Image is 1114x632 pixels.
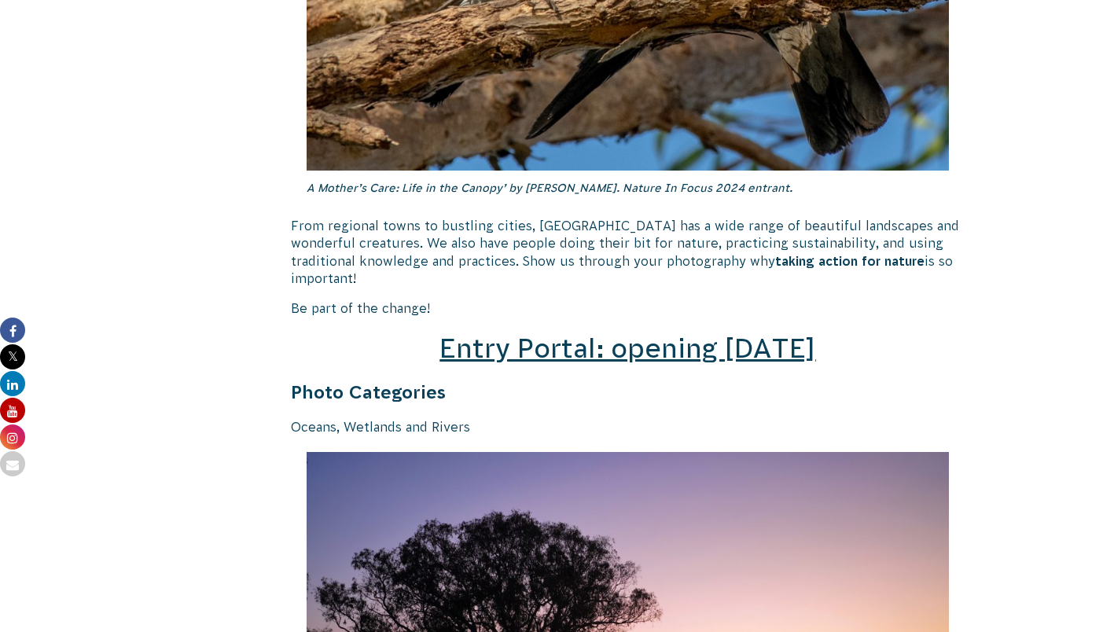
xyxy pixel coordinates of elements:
[439,333,815,363] a: Entry Portal: opening [DATE]
[775,254,925,268] strong: taking action for nature
[291,418,965,435] p: Oceans, Wetlands and Rivers
[291,299,965,317] p: Be part of the change!
[291,217,965,288] p: From regional towns to bustling cities, [GEOGRAPHIC_DATA] has a wide range of beautiful landscape...
[307,182,792,194] em: A Mother’s Care: Life in the Canopy’ by [PERSON_NAME]. Nature In Focus 2024 entrant.
[291,382,446,402] strong: Photo Categories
